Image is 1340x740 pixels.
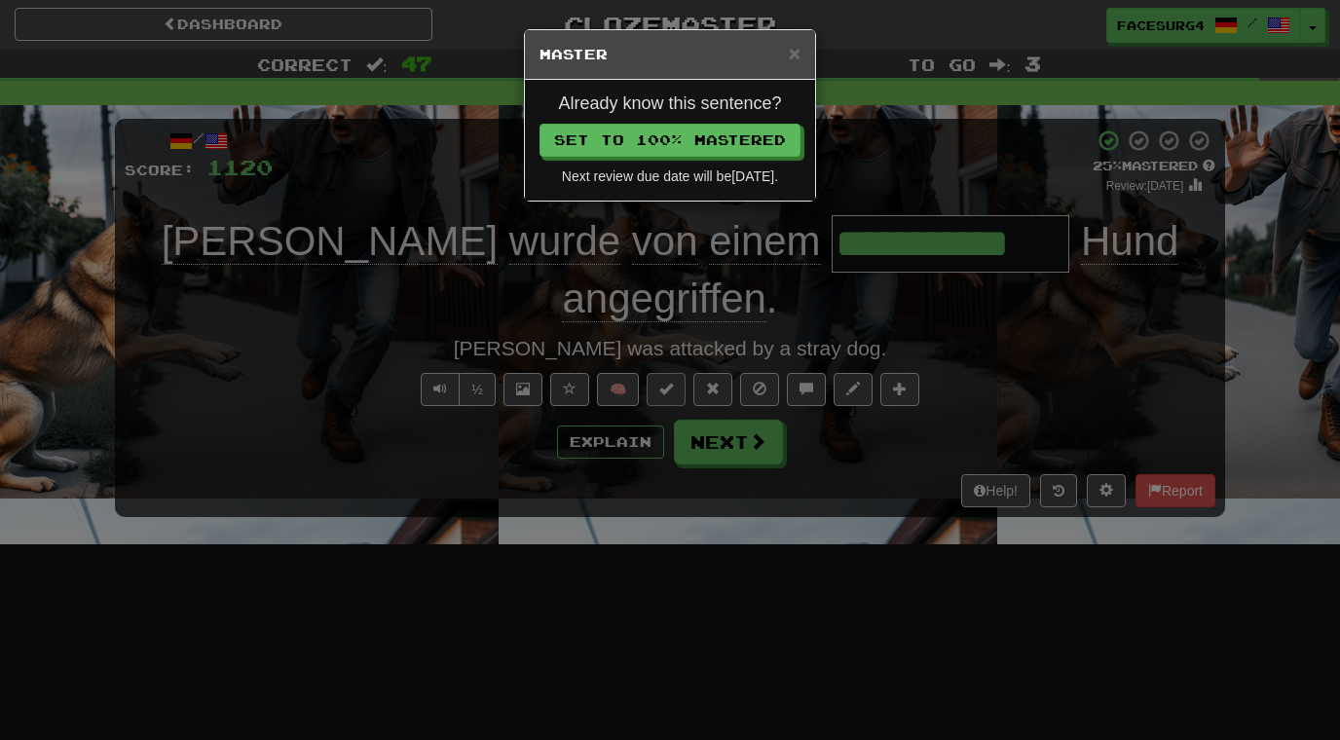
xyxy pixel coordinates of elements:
[789,42,800,64] span: ×
[540,124,800,157] button: Set to 100% Mastered
[540,94,800,114] h4: Already know this sentence?
[789,43,800,63] button: Close
[540,166,800,186] div: Next review due date will be [DATE] .
[540,45,800,64] h5: Master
